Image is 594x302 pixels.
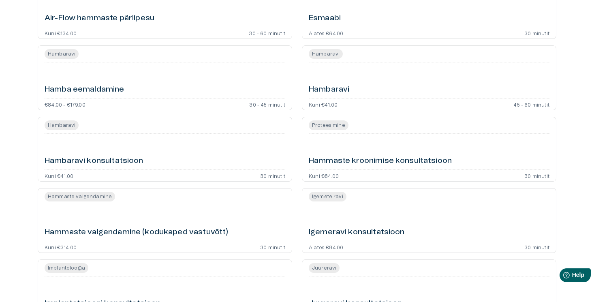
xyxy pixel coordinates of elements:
[531,265,594,288] iframe: Help widget launcher
[45,227,228,238] h6: Hammaste valgendamine (kodukaped vastuvõtt)
[45,244,77,249] p: Kuni €314.00
[309,156,452,167] h6: Hammaste kroonimise konsultatsioon
[309,30,343,35] p: Alates €64.00
[45,263,88,273] span: Implantoloogia
[249,102,285,107] p: 30 - 45 minutit
[45,30,77,35] p: Kuni €134.00
[309,13,341,24] h6: Esmaabi
[524,244,549,249] p: 30 minutit
[45,192,115,201] span: Hammaste valgendamine
[260,173,285,178] p: 30 minutit
[309,102,338,107] p: Kuni €41.00
[38,188,292,253] a: Navigate to Hammaste valgendamine (kodukaped vastuvõtt)
[260,244,285,249] p: 30 minutit
[249,30,285,35] p: 30 - 60 minutit
[524,173,549,178] p: 30 minutit
[38,117,292,182] a: Navigate to Hambaravi konsultatsioon
[309,173,339,178] p: Kuni €84.00
[309,227,405,238] h6: Igemeravi konsultatsioon
[45,156,143,167] h6: Hambaravi konsultatsioon
[45,13,154,24] h6: Air-Flow hammaste pärlipesu
[309,263,340,273] span: Juureravi
[309,84,349,95] h6: Hambaravi
[38,45,292,110] a: Navigate to Hamba eemaldamine
[302,45,556,110] a: Navigate to Hambaravi
[45,173,73,178] p: Kuni €41.00
[45,120,79,130] span: Hambaravi
[309,49,343,59] span: Hambaravi
[309,120,348,130] span: Proteesimine
[45,84,124,95] h6: Hamba eemaldamine
[302,188,556,253] a: Navigate to Igemeravi konsultatsioon
[302,117,556,182] a: Navigate to Hammaste kroonimise konsultatsioon
[513,102,549,107] p: 45 - 60 minutit
[45,102,85,107] p: €84.00 - €179.00
[309,192,346,201] span: Igemete ravi
[45,49,79,59] span: Hambaravi
[524,30,549,35] p: 30 minutit
[309,244,343,249] p: Alates €84.00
